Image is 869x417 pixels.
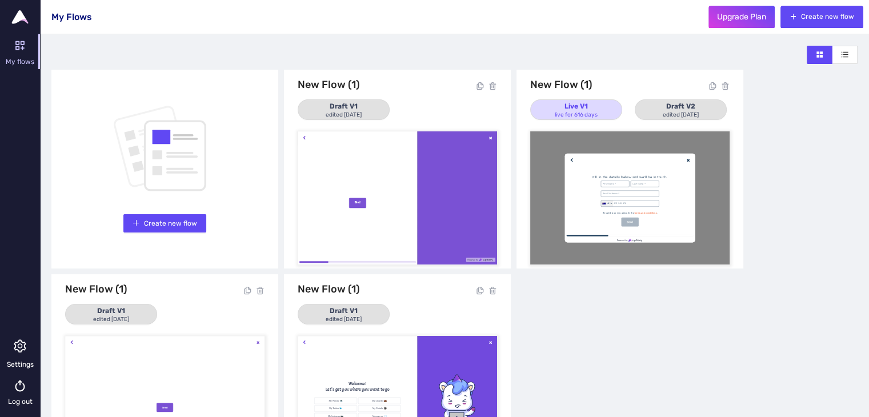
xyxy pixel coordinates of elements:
div: By signing up you agree to the . [194,270,491,290]
span: Message me ✉️ [208,264,355,287]
button: Take me there [161,304,251,337]
input: 412 345 678 [243,236,443,258]
span: My Twitter 🐦 [57,238,204,260]
img: Powered by Upflowy [293,367,394,382]
span: unordered-list [841,51,848,58]
div: edited [DATE] [663,111,699,120]
div: edited [DATE] [326,111,362,120]
div: New Flow (1) [65,283,127,301]
span: My Flows [51,11,92,22]
span: Create new flow [801,11,854,22]
a: Terms and Conditions [357,276,435,284]
button: Send [313,296,373,327]
div: Australia: +61 [243,237,285,258]
div: Live V1 [555,101,598,112]
span: My Instagram 📷 [57,264,204,287]
span: plus [133,219,139,227]
button: Upgrade Plan [708,6,775,29]
span: plus [790,13,796,21]
input: Last Name * [345,169,443,191]
span: My Youtube 🎥 [208,238,355,260]
span: My Website 💻 [57,211,204,234]
span: Upgrade Plan [717,11,766,23]
button: Draft V2edited [DATE] [635,99,727,120]
div: New Flow (1) [298,283,360,301]
button: Draft V1edited [DATE] [298,99,390,120]
div: New Flow (1) [298,78,360,97]
button: Live V1live for 616 days [530,99,622,120]
div: Draft V1 [326,101,362,112]
div: Draft V1 [93,306,129,316]
div: live for 616 days [555,111,598,120]
div: edited [DATE] [326,315,362,324]
img: public%2Forganisations%2FYsSKl1K3V0vqyiiMA1q2%2Fflows%2F6HAB61Sb7uyeqqMzHBdnbP%2F8d0ee3ad-0976-41... [486,132,611,306]
div: Draft V2 [663,101,699,112]
div: +61 [263,243,275,252]
div: edited [DATE] [93,315,129,324]
button: Draft V1edited [DATE] [65,304,157,324]
button: Send [314,230,371,261]
h2: Fill in the details below and we'll be in touch. [194,150,491,163]
button: Draft V1edited [DATE] [298,304,390,324]
button: plusCreate new flow [780,6,863,29]
input: Email Address * [243,203,443,224]
span: appstore [816,51,823,58]
input: First Name * [243,169,341,191]
span: My LinkedIn 💼 [208,211,355,234]
div: Highlight some of your awesome content! [429,314,668,352]
img: Upflowy logo [11,10,29,24]
div: New Flow (1) [530,78,592,97]
span: Create new flow [144,218,197,229]
button: Send [177,228,235,263]
h2: Welcome! Let's get you where you want to go [57,155,354,194]
button: plusCreate new flow [123,214,206,232]
div: Draft V1 [326,306,362,316]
